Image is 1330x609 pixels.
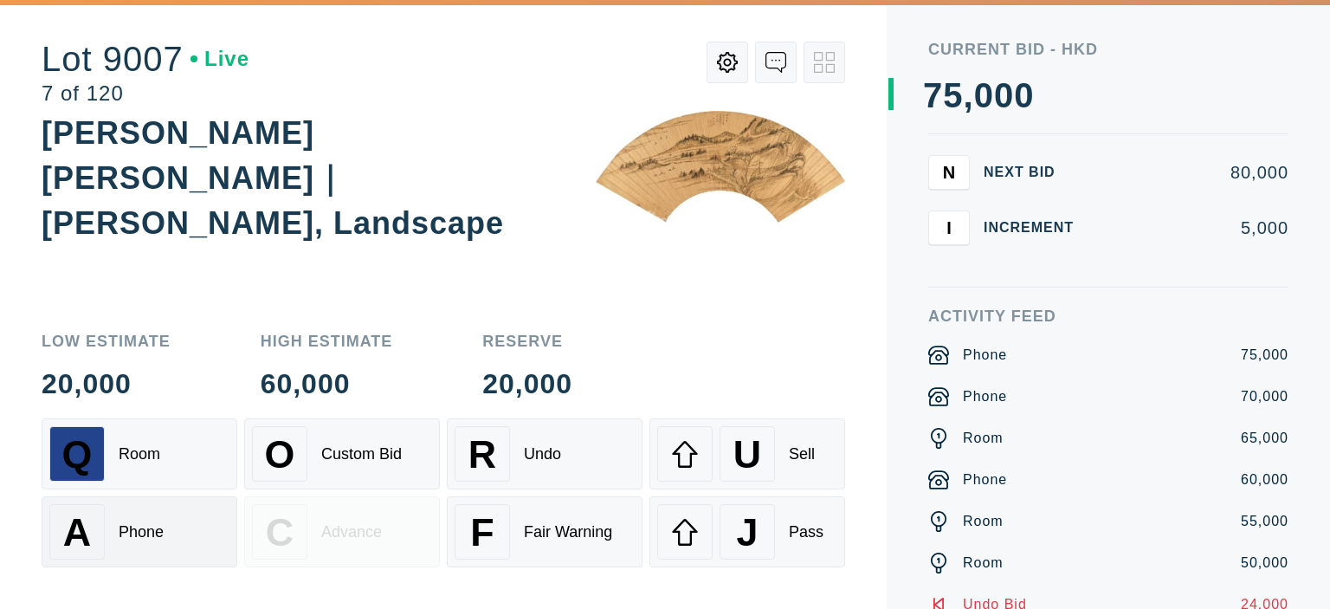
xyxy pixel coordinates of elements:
[42,83,249,104] div: 7 of 120
[946,217,952,237] span: I
[244,418,440,489] button: OCustom Bid
[649,418,845,489] button: USell
[42,370,171,398] div: 20,000
[789,523,823,541] div: Pass
[524,523,612,541] div: Fair Warning
[963,386,1007,407] div: Phone
[447,418,642,489] button: RUndo
[928,155,970,190] button: N
[963,511,1004,532] div: Room
[1241,553,1288,573] div: 50,000
[62,432,93,476] span: Q
[963,470,1007,490] div: Phone
[1241,470,1288,490] div: 60,000
[789,445,815,463] div: Sell
[42,42,249,76] div: Lot 9007
[119,523,164,541] div: Phone
[119,445,160,463] div: Room
[963,428,1004,449] div: Room
[736,510,758,554] span: J
[63,510,91,554] span: A
[321,523,382,541] div: Advance
[482,370,572,398] div: 20,000
[1014,78,1034,113] div: 0
[524,445,561,463] div: Undo
[1101,219,1288,236] div: 5,000
[42,334,171,349] div: Low Estimate
[42,418,237,489] button: QRoom
[321,445,402,463] div: Custom Bid
[42,115,504,241] div: [PERSON_NAME] [PERSON_NAME]｜[PERSON_NAME], Landscape
[928,211,970,245] button: I
[963,345,1007,366] div: Phone
[974,78,994,113] div: 0
[943,162,955,182] span: N
[190,49,249,69] div: Live
[1241,386,1288,407] div: 70,000
[265,432,295,476] span: O
[470,510,494,554] span: F
[447,496,642,567] button: FFair Warning
[923,78,943,113] div: 7
[468,432,496,476] span: R
[964,78,974,424] div: ,
[928,42,1288,57] div: Current Bid - HKD
[42,496,237,567] button: APhone
[261,370,393,398] div: 60,000
[244,496,440,567] button: CAdvance
[266,510,294,554] span: C
[261,334,393,349] div: High Estimate
[963,553,1004,573] div: Room
[928,308,1288,324] div: Activity Feed
[1241,428,1288,449] div: 65,000
[1241,345,1288,366] div: 75,000
[1101,164,1288,181] div: 80,000
[984,221,1088,235] div: Increment
[649,496,845,567] button: JPass
[994,78,1014,113] div: 0
[1241,511,1288,532] div: 55,000
[984,165,1088,179] div: Next Bid
[482,334,572,349] div: Reserve
[733,432,761,476] span: U
[943,78,963,113] div: 5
